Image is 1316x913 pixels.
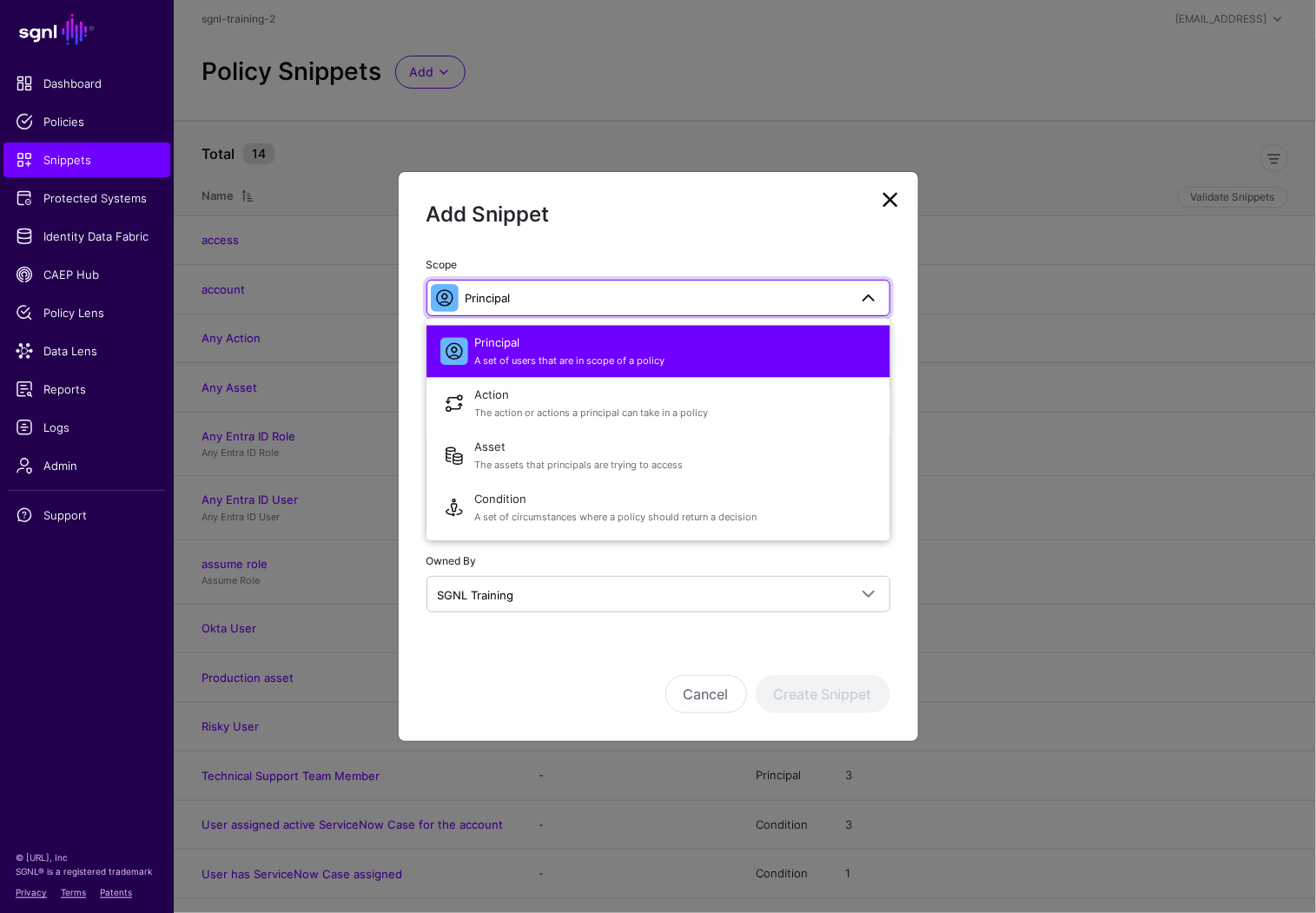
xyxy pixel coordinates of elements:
[427,553,477,569] label: Owned By
[475,354,876,368] span: A set of users that are in scope of a policy
[475,487,876,529] span: Condition
[475,331,876,373] span: Principal
[475,406,876,420] span: The action or actions a principal can take in a policy
[475,383,876,425] span: Action
[475,458,876,473] span: The assets that principals are trying to access
[427,482,890,534] button: ConditionA set of circumstances where a policy should return a decision
[475,435,876,477] span: Asset
[427,430,890,482] button: AssetThe assets that principals are trying to access
[438,588,514,602] span: SGNL Training
[427,200,890,229] h2: Add Snippet
[475,510,876,525] span: A set of circumstances where a policy should return a decision
[427,257,458,273] label: Scope
[427,326,890,378] button: PrincipalA set of users that are in scope of a policy
[665,675,747,713] button: Cancel
[427,378,890,430] button: ActionThe action or actions a principal can take in a policy
[466,291,511,305] span: Principal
